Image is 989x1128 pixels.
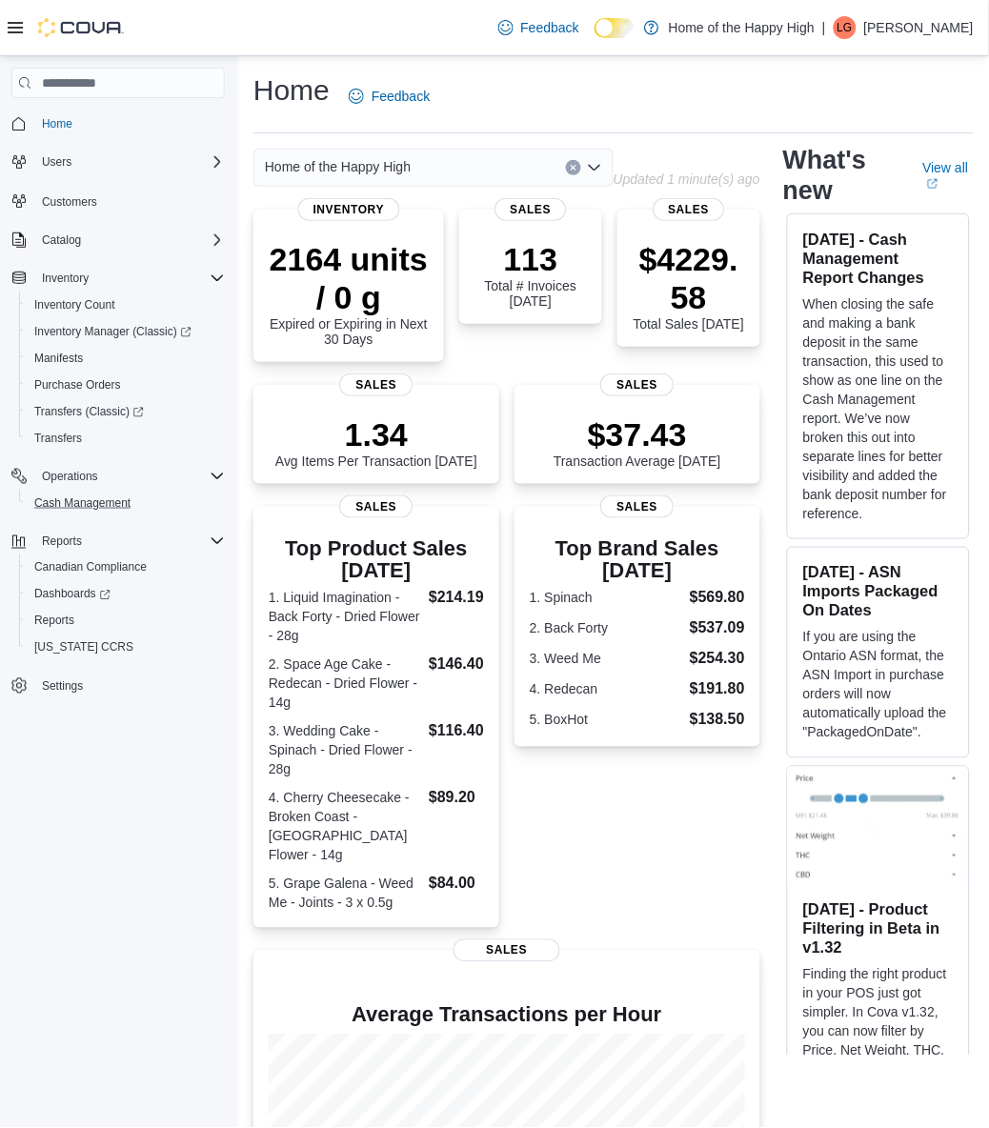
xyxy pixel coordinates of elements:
[633,240,745,332] div: Total Sales [DATE]
[27,610,225,633] span: Reports
[42,534,82,549] span: Reports
[339,495,413,518] span: Sales
[34,111,225,135] span: Home
[27,320,199,343] a: Inventory Manager (Classic)
[19,608,232,634] button: Reports
[27,347,91,370] a: Manifests
[34,431,82,446] span: Transfers
[822,16,826,39] p: |
[530,537,745,583] h3: Top Brand Sales [DATE]
[27,583,225,606] span: Dashboards
[554,415,721,469] div: Transaction Average [DATE]
[27,556,225,579] span: Canadian Compliance
[633,240,745,316] p: $4229.58
[27,610,82,633] a: Reports
[269,789,421,865] dt: 4. Cherry Cheesecake - Broken Coast - [GEOGRAPHIC_DATA] Flower - 14g
[34,530,225,553] span: Reports
[34,675,225,698] span: Settings
[783,145,900,206] h2: What's new
[34,560,147,575] span: Canadian Compliance
[429,787,484,810] dd: $89.20
[38,18,124,37] img: Cova
[11,102,225,750] nav: Complex example
[4,265,232,292] button: Inventory
[838,16,853,39] span: LG
[34,229,89,252] button: Catalog
[269,1004,745,1027] h4: Average Transactions per Hour
[269,875,421,913] dt: 5. Grape Galena - Weed Me - Joints - 3 x 0.5g
[34,614,74,629] span: Reports
[19,490,232,516] button: Cash Management
[27,636,225,659] span: Washington CCRS
[42,116,72,131] span: Home
[474,240,587,278] p: 113
[927,178,939,190] svg: External link
[27,293,123,316] a: Inventory Count
[690,648,745,671] dd: $254.30
[34,377,121,393] span: Purchase Orders
[19,554,232,581] button: Canadian Compliance
[34,151,225,173] span: Users
[34,229,225,252] span: Catalog
[34,151,79,173] button: Users
[454,939,560,962] span: Sales
[600,373,674,396] span: Sales
[34,324,192,339] span: Inventory Manager (Classic)
[19,292,232,318] button: Inventory Count
[34,530,90,553] button: Reports
[27,492,225,514] span: Cash Management
[34,495,131,511] span: Cash Management
[42,271,89,286] span: Inventory
[530,589,682,608] dt: 1. Spinach
[429,587,484,610] dd: $214.19
[19,398,232,425] a: Transfers (Classic)
[27,427,225,450] span: Transfers
[27,427,90,450] a: Transfers
[4,463,232,490] button: Operations
[339,373,413,396] span: Sales
[34,267,96,290] button: Inventory
[34,267,225,290] span: Inventory
[42,194,97,210] span: Customers
[429,720,484,743] dd: $116.40
[530,680,682,699] dt: 4. Redecan
[269,722,421,779] dt: 3. Wedding Cake - Spinach - Dried Flower - 28g
[923,160,974,191] a: View allExternal link
[614,171,760,187] p: Updated 1 minute(s) ago
[429,654,484,676] dd: $146.40
[834,16,857,39] div: Liam Goff
[42,679,83,695] span: Settings
[19,345,232,372] button: Manifests
[265,155,411,178] span: Home of the Happy High
[4,528,232,554] button: Reports
[530,650,682,669] dt: 3. Weed Me
[275,415,477,469] div: Avg Items Per Transaction [DATE]
[595,38,595,39] span: Dark Mode
[27,373,129,396] a: Purchase Orders
[42,469,98,484] span: Operations
[269,240,429,316] p: 2164 units / 0 g
[34,189,225,212] span: Customers
[27,636,141,659] a: [US_STATE] CCRS
[42,232,81,248] span: Catalog
[654,198,725,221] span: Sales
[34,297,115,312] span: Inventory Count
[34,404,144,419] span: Transfers (Classic)
[269,240,429,347] div: Expired or Expiring in Next 30 Days
[474,240,587,309] div: Total # Invoices [DATE]
[554,415,721,453] p: $37.43
[690,617,745,640] dd: $537.09
[275,415,477,453] p: 1.34
[372,87,430,106] span: Feedback
[27,373,225,396] span: Purchase Orders
[298,198,400,221] span: Inventory
[803,563,954,620] h3: [DATE] - ASN Imports Packaged On Dates
[27,583,118,606] a: Dashboards
[690,678,745,701] dd: $191.80
[27,556,154,579] a: Canadian Compliance
[429,873,484,896] dd: $84.00
[803,628,954,742] p: If you are using the Ontario ASN format, the ASN Import in purchase orders will now automatically...
[690,709,745,732] dd: $138.50
[253,71,330,110] h1: Home
[19,372,232,398] button: Purchase Orders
